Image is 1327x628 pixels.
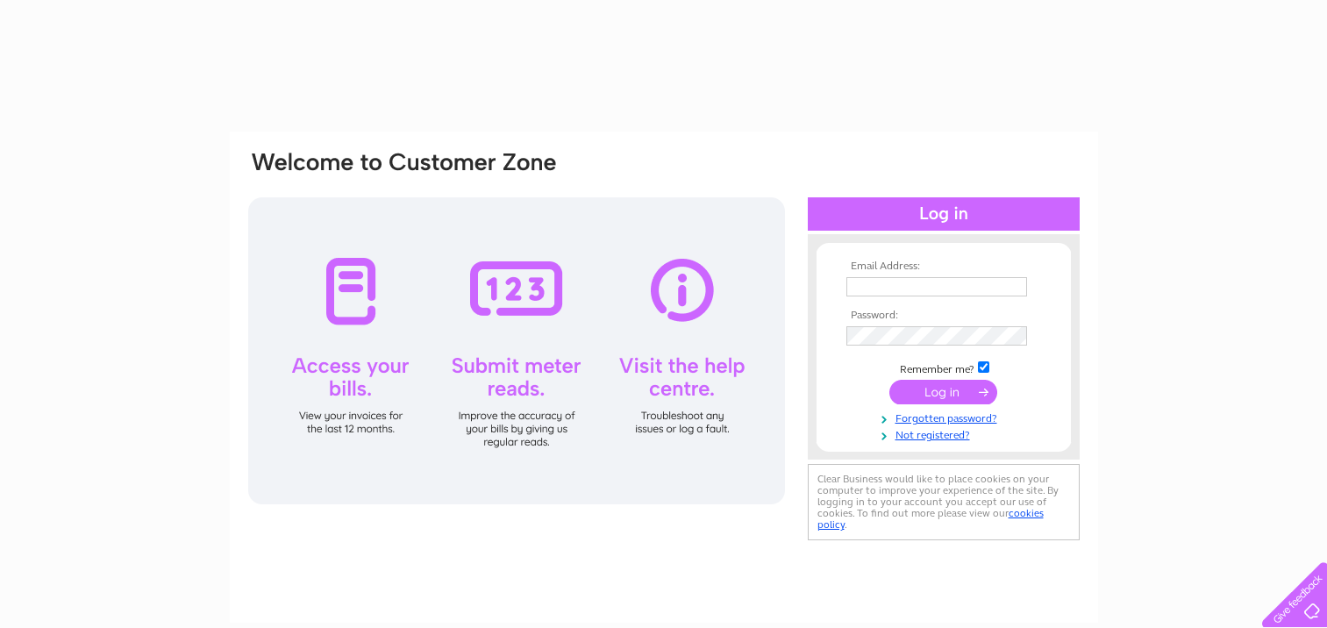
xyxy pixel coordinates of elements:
[889,380,997,404] input: Submit
[846,425,1045,442] a: Not registered?
[808,464,1080,540] div: Clear Business would like to place cookies on your computer to improve your experience of the sit...
[842,310,1045,322] th: Password:
[846,409,1045,425] a: Forgotten password?
[842,260,1045,273] th: Email Address:
[842,359,1045,376] td: Remember me?
[817,507,1044,531] a: cookies policy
